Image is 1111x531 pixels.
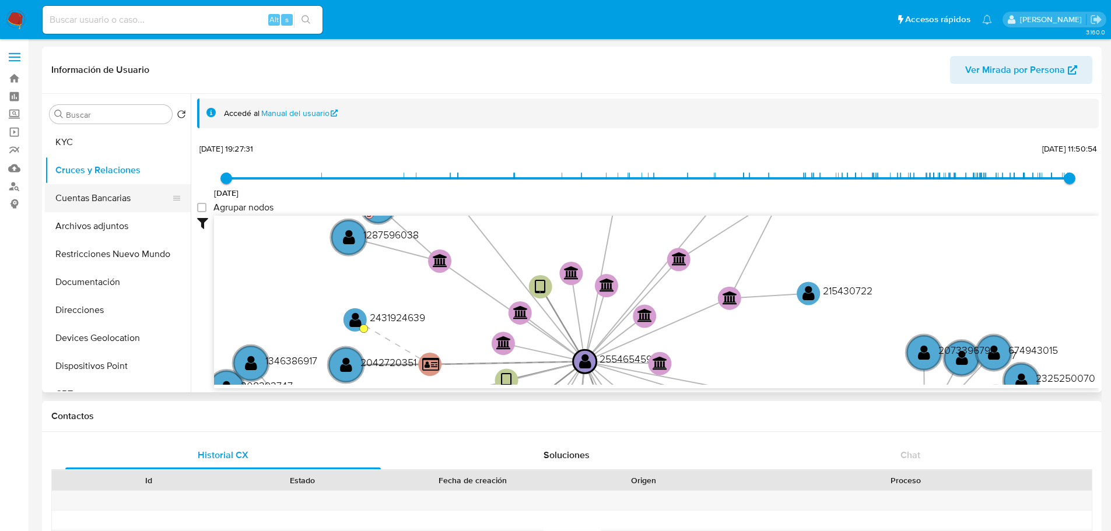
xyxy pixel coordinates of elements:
[1008,343,1058,357] text: 674943015
[905,13,970,26] span: Accesos rápidos
[199,143,253,154] span: [DATE] 19:27:31
[245,354,257,371] text: 
[45,380,191,408] button: CBT
[433,254,448,268] text: 
[422,357,439,372] text: 
[575,474,712,486] div: Origen
[988,344,1000,361] text: 
[387,474,559,486] div: Fecha de creación
[269,14,279,25] span: Alt
[45,240,191,268] button: Restricciones Nuevo Mundo
[728,474,1084,486] div: Proceso
[1015,372,1028,389] text: 
[823,284,872,298] text: 215430722
[343,228,355,245] text: 
[349,311,362,328] text: 
[265,353,317,368] text: 1346386917
[672,252,687,266] text: 
[1042,143,1097,154] span: [DATE] 11:50:54
[45,184,181,212] button: Cuentas Bancarias
[367,209,372,220] text: D
[965,56,1065,84] span: Ver Mirada por Persona
[535,279,546,296] text: 
[723,291,738,305] text: 
[285,14,289,25] span: s
[45,296,191,324] button: Direcciones
[45,128,191,156] button: KYC
[600,351,658,366] text: 2554654592
[234,474,371,486] div: Estado
[177,110,186,122] button: Volver al orden por defecto
[564,266,579,280] text: 
[80,474,218,486] div: Id
[220,379,233,396] text: 
[224,108,260,119] span: Accedé al
[198,448,248,462] span: Historial CX
[241,378,293,393] text: 308393747
[370,310,425,325] text: 2431924639
[900,448,920,462] span: Chat
[45,212,191,240] button: Archivos adjuntos
[214,187,239,199] span: [DATE]
[501,372,512,389] text: 
[1020,14,1086,25] p: fernando.ftapiamartinez@mercadolibre.com.mx
[950,56,1092,84] button: Ver Mirada por Persona
[513,305,528,319] text: 
[653,356,668,370] text: 
[51,410,1092,422] h1: Contactos
[340,356,352,373] text: 
[261,108,338,119] a: Manual del usuario
[43,12,323,27] input: Buscar usuario o caso...
[197,203,206,212] input: Agrupar nodos
[66,110,167,120] input: Buscar
[918,344,930,361] text: 
[363,227,419,242] text: 1287596038
[360,355,416,370] text: 2042720351
[1090,13,1102,26] a: Salir
[1036,371,1095,385] text: 2325250070
[45,268,191,296] button: Documentación
[213,202,274,213] span: Agrupar nodos
[51,64,149,76] h1: Información de Usuario
[544,448,590,462] span: Soluciones
[802,285,815,302] text: 
[938,343,996,357] text: 2073396798
[54,110,64,119] button: Buscar
[45,156,191,184] button: Cruces y Relaciones
[956,349,968,366] text: 
[294,12,318,28] button: search-icon
[496,336,511,350] text: 
[579,353,591,370] text: 
[45,324,191,352] button: Devices Geolocation
[637,308,653,322] text: 
[45,352,191,380] button: Dispositivos Point
[982,15,992,24] a: Notificaciones
[600,278,615,292] text: 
